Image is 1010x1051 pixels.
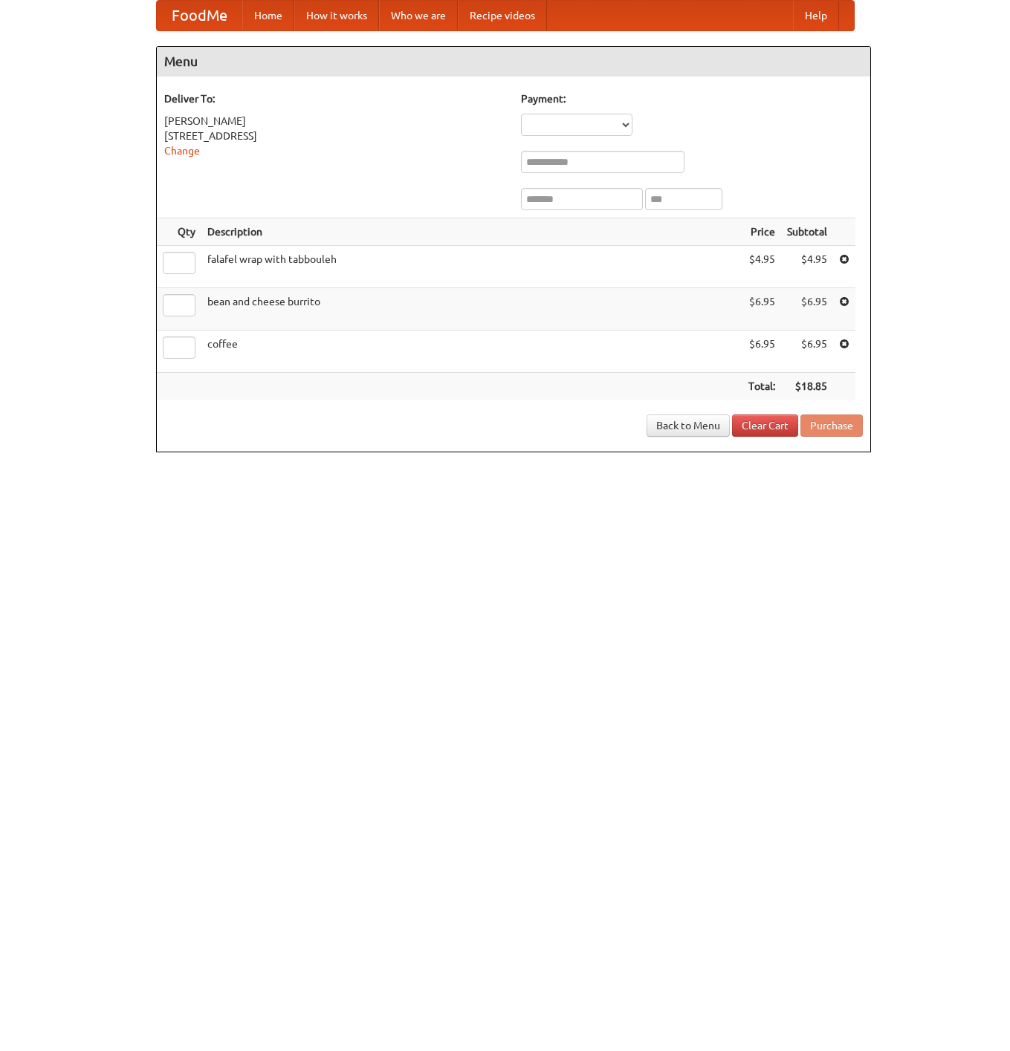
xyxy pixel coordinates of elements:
[800,414,863,437] button: Purchase
[742,218,781,246] th: Price
[781,288,833,331] td: $6.95
[742,246,781,288] td: $4.95
[164,128,506,143] div: [STREET_ADDRESS]
[732,414,798,437] a: Clear Cart
[201,331,742,373] td: coffee
[781,218,833,246] th: Subtotal
[742,373,781,400] th: Total:
[164,91,506,106] h5: Deliver To:
[521,91,863,106] h5: Payment:
[242,1,294,30] a: Home
[201,246,742,288] td: falafel wrap with tabbouleh
[781,331,833,373] td: $6.95
[164,114,506,128] div: [PERSON_NAME]
[742,331,781,373] td: $6.95
[201,288,742,331] td: bean and cheese burrito
[793,1,839,30] a: Help
[201,218,742,246] th: Description
[157,47,870,77] h4: Menu
[458,1,547,30] a: Recipe videos
[781,373,833,400] th: $18.85
[294,1,379,30] a: How it works
[157,218,201,246] th: Qty
[647,414,730,437] a: Back to Menu
[379,1,458,30] a: Who we are
[157,1,242,30] a: FoodMe
[164,145,200,157] a: Change
[781,246,833,288] td: $4.95
[742,288,781,331] td: $6.95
